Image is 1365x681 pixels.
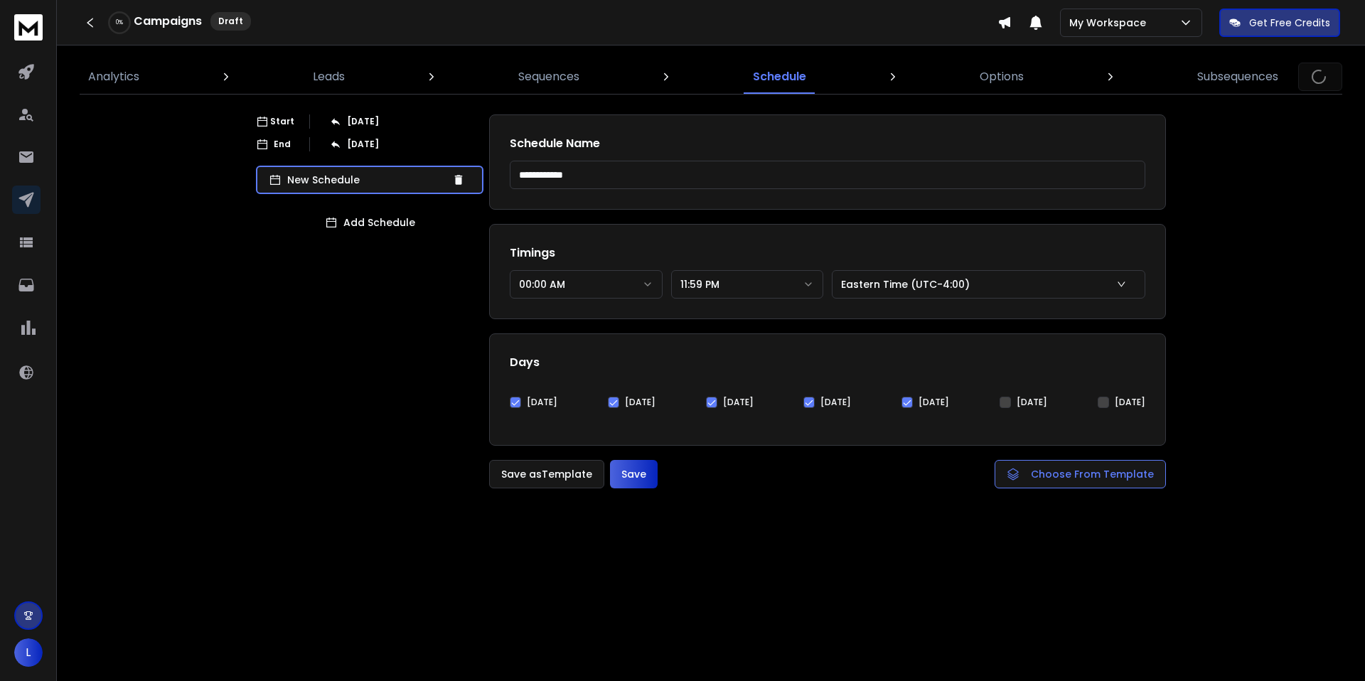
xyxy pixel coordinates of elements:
p: Eastern Time (UTC-4:00) [841,277,975,291]
img: logo [14,14,43,41]
h1: Days [510,354,1145,371]
p: [DATE] [347,116,379,127]
label: [DATE] [723,397,754,408]
label: [DATE] [625,397,655,408]
p: Leads [313,68,345,85]
button: Save [610,460,658,488]
button: L [14,638,43,667]
label: [DATE] [1017,397,1047,408]
iframe: Intercom live chat [1313,632,1347,666]
p: New Schedule [287,173,446,187]
label: [DATE] [820,397,851,408]
p: My Workspace [1069,16,1152,30]
a: Options [971,60,1032,94]
div: Draft [210,12,251,31]
button: 11:59 PM [671,270,824,299]
label: [DATE] [1115,397,1145,408]
p: [DATE] [347,139,379,150]
button: 00:00 AM [510,270,663,299]
p: Sequences [518,68,579,85]
h1: Campaigns [134,13,202,30]
a: Sequences [510,60,588,94]
label: [DATE] [919,397,949,408]
a: Schedule [744,60,815,94]
button: Add Schedule [256,208,483,237]
button: Choose From Template [995,460,1166,488]
h1: Timings [510,245,1145,262]
a: Leads [304,60,353,94]
p: Start [270,116,294,127]
span: Choose From Template [1031,467,1154,481]
button: Save asTemplate [489,460,604,488]
p: Options [980,68,1024,85]
label: [DATE] [527,397,557,408]
p: Analytics [88,68,139,85]
p: End [274,139,291,150]
a: Analytics [80,60,148,94]
h1: Schedule Name [510,135,1145,152]
a: Subsequences [1189,60,1287,94]
p: Get Free Credits [1249,16,1330,30]
p: 0 % [116,18,123,27]
button: Get Free Credits [1219,9,1340,37]
p: Subsequences [1197,68,1278,85]
p: Schedule [753,68,806,85]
